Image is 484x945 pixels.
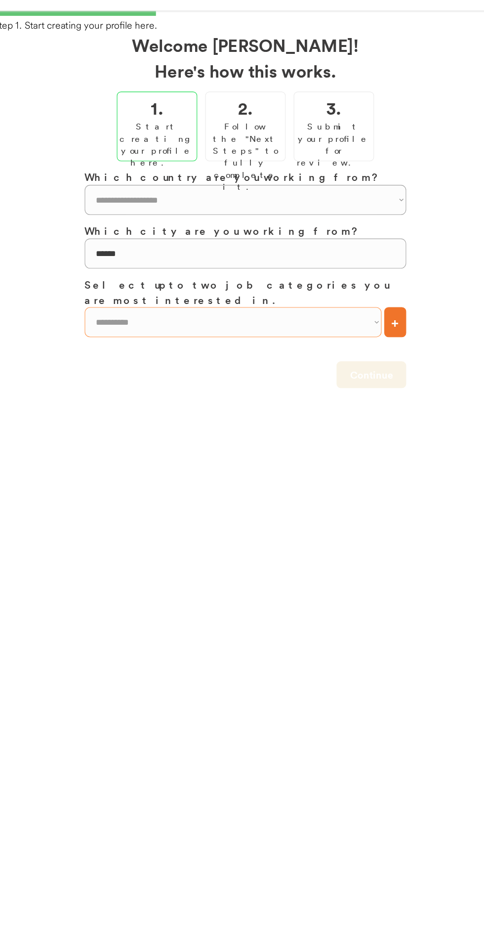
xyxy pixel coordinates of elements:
h2: Welcome [PERSON_NAME]! Here's how this works. [94,59,390,107]
div: 33% [2,40,482,44]
h3: Which city are you working from? [94,235,390,250]
h2: 1. [155,117,166,141]
button: + [370,313,390,341]
img: logo%20-%20hiremango%20gray.png [7,8,68,32]
h3: Which country are you working from? [94,186,390,200]
h3: Select up to two job categories you are most interested in. [94,285,390,313]
h2: 3. [317,117,330,141]
div: Submit your profile for review. [289,141,358,185]
button: Continue [326,363,390,387]
div: Follow the "Next Steps" to fully complete it. [208,141,276,207]
h2: 2. [236,117,249,141]
div: Start creating your profile here. [126,141,195,185]
div: Step 1. Start creating your profile here. [10,47,484,59]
